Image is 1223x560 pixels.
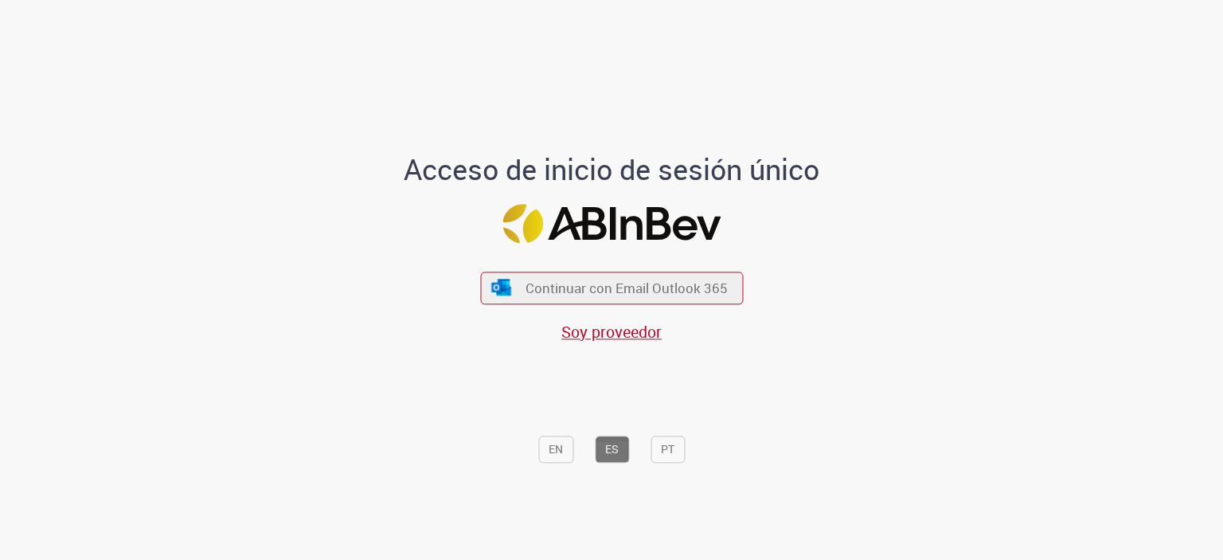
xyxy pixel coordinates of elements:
span: Continuar con Email Outlook 365 [526,279,728,297]
button: ícone Azure/Microsoft 360 Continuar con Email Outlook 365 [480,272,743,304]
img: ícone Azure/Microsoft 360 [490,279,513,296]
button: PT [651,437,685,464]
button: EN [538,437,573,464]
button: ES [595,437,629,464]
a: Soy proveedor [561,321,662,343]
img: Logo ABInBev [502,205,721,244]
h1: Acceso de inicio de sesión único [391,154,833,186]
